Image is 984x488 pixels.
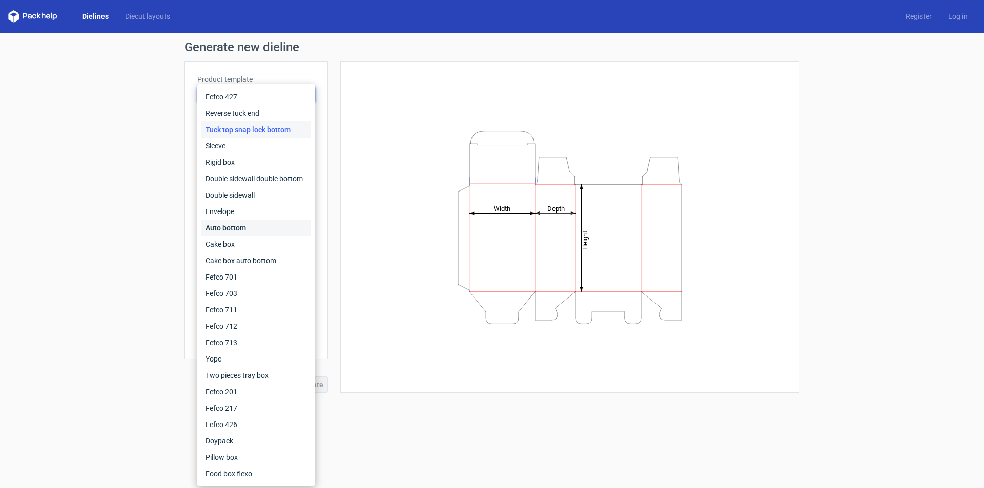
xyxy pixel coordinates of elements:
[201,138,311,154] div: Sleeve
[201,236,311,252] div: Cake box
[201,433,311,449] div: Doypack
[201,171,311,187] div: Double sidewall double bottom
[940,11,976,22] a: Log in
[201,351,311,367] div: Yope
[201,105,311,121] div: Reverse tuck end
[201,252,311,269] div: Cake box auto bottom
[201,302,311,318] div: Fefco 711
[201,220,311,236] div: Auto bottom
[201,187,311,203] div: Double sidewall
[201,465,311,482] div: Food box flexo
[897,11,940,22] a: Register
[201,449,311,465] div: Pillow box
[201,334,311,351] div: Fefco 713
[201,384,311,400] div: Fefco 201
[201,154,311,171] div: Rigid box
[201,89,311,105] div: Fefco 427
[201,269,311,285] div: Fefco 701
[201,416,311,433] div: Fefco 426
[201,367,311,384] div: Two pieces tray box
[201,121,311,138] div: Tuck top snap lock bottom
[547,204,565,212] tspan: Depth
[201,318,311,334] div: Fefco 712
[494,204,510,212] tspan: Width
[201,285,311,302] div: Fefco 703
[117,11,178,22] a: Diecut layouts
[201,400,311,416] div: Fefco 217
[184,41,799,53] h1: Generate new dieline
[581,230,589,249] tspan: Height
[197,74,315,84] label: Product template
[201,203,311,220] div: Envelope
[74,11,117,22] a: Dielines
